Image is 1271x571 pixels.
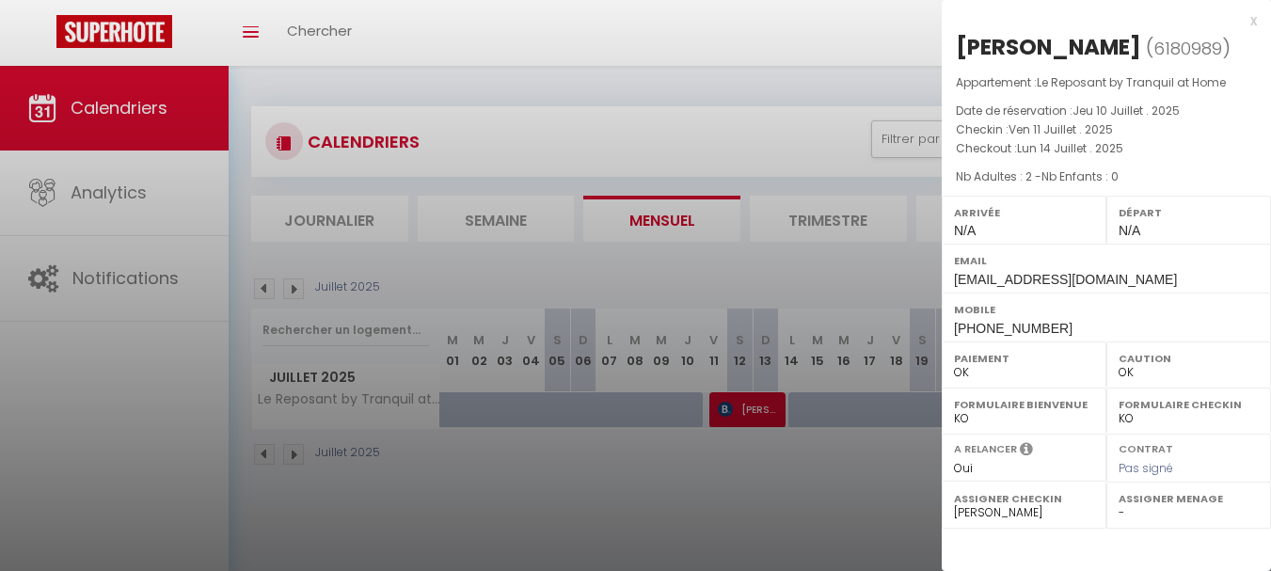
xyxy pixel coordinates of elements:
[956,102,1257,120] p: Date de réservation :
[956,168,1119,184] span: Nb Adultes : 2 -
[954,223,976,238] span: N/A
[954,395,1094,414] label: Formulaire Bienvenue
[15,8,71,64] button: Ouvrir le widget de chat LiveChat
[1146,35,1231,61] span: ( )
[1072,103,1180,119] span: Jeu 10 Juillet . 2025
[1041,168,1119,184] span: Nb Enfants : 0
[1119,203,1259,222] label: Départ
[1009,121,1113,137] span: Ven 11 Juillet . 2025
[954,441,1017,457] label: A relancer
[956,73,1257,92] p: Appartement :
[954,489,1094,508] label: Assigner Checkin
[1119,460,1173,476] span: Pas signé
[956,139,1257,158] p: Checkout :
[956,32,1141,62] div: [PERSON_NAME]
[956,120,1257,139] p: Checkin :
[1119,349,1259,368] label: Caution
[954,272,1177,287] span: [EMAIL_ADDRESS][DOMAIN_NAME]
[1153,37,1222,60] span: 6180989
[1119,223,1140,238] span: N/A
[1119,441,1173,453] label: Contrat
[1119,395,1259,414] label: Formulaire Checkin
[1037,74,1226,90] span: Le Reposant by Tranquil at Home
[1017,140,1123,156] span: Lun 14 Juillet . 2025
[1020,441,1033,462] i: Sélectionner OUI si vous souhaiter envoyer les séquences de messages post-checkout
[954,300,1259,319] label: Mobile
[954,321,1072,336] span: [PHONE_NUMBER]
[942,9,1257,32] div: x
[1119,489,1259,508] label: Assigner Menage
[954,251,1259,270] label: Email
[954,203,1094,222] label: Arrivée
[954,349,1094,368] label: Paiement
